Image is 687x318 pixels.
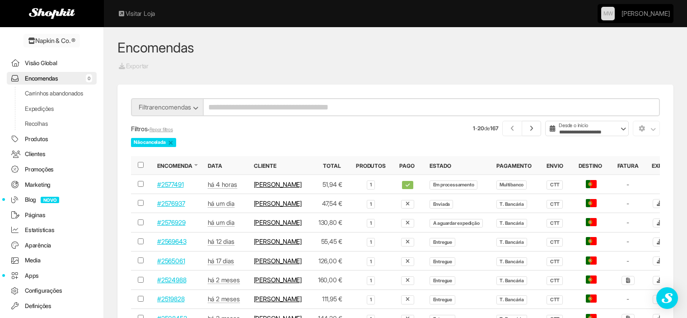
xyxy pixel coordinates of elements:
span: 1 [367,257,375,266]
abbr: 21 set 2025 às 16:38 [208,218,234,227]
span: Portugal - Continental [586,218,597,226]
span: T. Bancária [496,219,527,228]
span: encomendas [154,103,191,111]
a: [PERSON_NAME] [254,199,302,207]
td: - [611,175,645,194]
abbr: 22 set 2025 às 13:54 [208,180,237,189]
span: Portugal - Continental [586,275,597,284]
span: A aguardar expedição [430,219,483,228]
a: Aparência [7,239,97,252]
span: Portugal - Continental [586,180,597,188]
button: Encomenda [157,162,194,170]
a: [PERSON_NAME] [254,180,302,188]
a: Estatísticas [7,223,97,237]
a: Páginas [7,209,97,222]
span: 1 [367,238,375,247]
th: Produtos [349,156,392,175]
span: 1 [367,276,375,285]
span: CTT [547,238,563,247]
a: Encomendas [117,39,194,56]
button: Estado [430,162,453,170]
h5: Filtros [131,125,389,133]
a: Apps [7,269,97,282]
span: 1 [367,219,375,228]
span: Portugal - Continental [586,256,597,265]
button: Cliente [254,162,278,170]
a: [PERSON_NAME] [622,5,669,23]
span: T. Bancária [496,238,527,247]
abbr: 21 set 2025 às 16:58 [208,199,234,208]
span: CTT [547,257,563,266]
strong: 167 [490,125,498,132]
span: 0 [86,74,92,82]
a: Carrinhos abandonados [7,87,97,100]
span: 1 [367,200,375,209]
a: #2569643 [157,237,186,245]
span: 1 [367,295,375,304]
span: CTT [547,219,563,228]
span: T. Bancária [496,257,527,266]
abbr: 5 set 2025 às 10:49 [208,257,234,265]
a: Napkin & Co. ® [23,34,80,47]
a: × [168,138,173,147]
td: 160,00 € [310,271,349,290]
td: 55,45 € [310,232,349,251]
strong: 20 [477,125,484,132]
td: 130,80 € [310,213,349,232]
span: Entregue [430,257,455,266]
span: CTT [547,200,563,209]
span: Entregue [430,238,455,247]
span: T. Bancária [496,200,527,209]
a: Visitar Loja [117,9,155,18]
a: Próximo [522,121,542,136]
span: Portugal - Continental [586,294,597,303]
a: #2576929 [157,218,185,226]
abbr: 7 jul 2025 às 19:33 [208,295,240,303]
a: Definições [7,299,97,313]
span: Portugal - Continental [586,199,597,207]
span: NOVO [41,197,59,203]
span: Entregue [430,276,455,285]
button: Filtrarencomendas [131,98,203,116]
a: [PERSON_NAME] [254,257,302,265]
button: Pagamento [496,162,533,170]
button: Total [323,162,343,170]
abbr: 14 jul 2025 às 14:57 [208,276,240,284]
a: MW [601,7,615,20]
strong: 1 [473,125,475,132]
div: Open Intercom Messenger [656,287,678,309]
a: Encomendas0 [7,72,97,85]
a: Configurações [7,284,97,297]
span: T. Bancária [496,295,527,304]
a: BlogNOVO [7,193,97,206]
td: 51,94 € [310,175,349,194]
small: - de [473,124,498,132]
a: [PERSON_NAME] [254,218,302,226]
span: Portugal - Continental [586,237,597,245]
abbr: 10 set 2025 às 20:18 [208,237,234,246]
a: #2576937 [157,199,185,207]
a: #2524988 [157,276,186,284]
a: #2519828 [157,295,184,303]
span: Não cancelada [131,138,176,147]
td: - [611,232,645,251]
a: Marketing [7,178,97,191]
span: T. Bancária [496,276,527,285]
a: Recolhas [7,117,97,130]
span: CTT [547,276,563,285]
span: CTT [547,295,563,304]
a: Expedições [7,102,97,115]
button: Pago [399,162,416,170]
span: Entregue [430,295,455,304]
button: Envio [547,162,565,170]
a: Clientes [7,147,97,161]
td: 47,54 € [310,194,349,213]
a: Exportar [117,61,149,71]
span: Enviada [430,200,453,209]
a: Media [7,254,97,267]
span: CTT [547,180,563,189]
button: Data [208,162,224,170]
td: - [611,213,645,232]
a: Visão Global [7,57,97,70]
a: #2577491 [157,180,183,188]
